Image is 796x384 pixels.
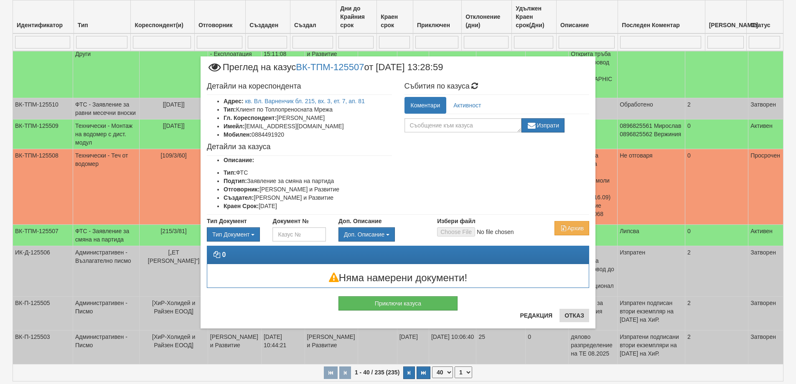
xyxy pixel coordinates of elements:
li: Заявление за смяна на партида [224,177,392,185]
button: Изпрати [521,118,565,132]
b: Подтип: [224,178,247,184]
label: Документ № [272,217,308,225]
li: [EMAIL_ADDRESS][DOMAIN_NAME] [224,122,392,130]
b: Отговорник: [224,186,259,193]
b: Описание: [224,157,254,163]
b: Гл. Кореспондент: [224,114,277,121]
li: ФТС [224,168,392,177]
label: Избери файл [437,217,476,225]
h3: Няма намерени документи! [207,272,589,283]
h4: Събития по казуса [404,82,590,91]
b: Адрес: [224,98,244,104]
label: Доп. Описание [338,217,381,225]
li: Клиент по Топлопреносната Мрежа [224,105,392,114]
b: Мобилен: [224,131,252,138]
label: Тип Документ [207,217,247,225]
span: Тип Документ [212,231,249,238]
a: Коментари [404,97,447,114]
strong: 0 [222,251,226,258]
h4: Детайли за казуса [207,143,392,151]
li: 0884491920 [224,130,392,139]
div: Двоен клик, за изчистване на избраната стойност. [338,227,425,242]
div: Двоен клик, за изчистване на избраната стойност. [207,227,260,242]
button: Тип Документ [207,227,260,242]
span: Доп. Описание [344,231,384,238]
li: [PERSON_NAME] и Развитие [224,185,392,193]
a: кв. Вл. Варненчик бл. 215, вх. 3, ет. 7, ап. 81 [245,98,365,104]
li: [DATE] [224,202,392,210]
button: Архив [554,221,589,235]
b: Създател: [224,194,254,201]
li: [PERSON_NAME] [224,114,392,122]
b: Тип: [224,169,236,176]
a: Активност [447,97,487,114]
b: Тип: [224,106,236,113]
span: Преглед на казус от [DATE] 13:28:59 [207,63,443,78]
button: Отказ [559,309,589,322]
b: Имейл: [224,123,244,130]
li: [PERSON_NAME] и Развитие [224,193,392,202]
button: Редакция [515,309,557,322]
button: Доп. Описание [338,227,395,242]
b: Краен Срок: [224,203,259,209]
input: Казус № [272,227,326,242]
a: ВК-ТПМ-125507 [296,61,364,72]
h4: Детайли на кореспондента [207,82,392,91]
button: Приключи казуса [338,296,458,310]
